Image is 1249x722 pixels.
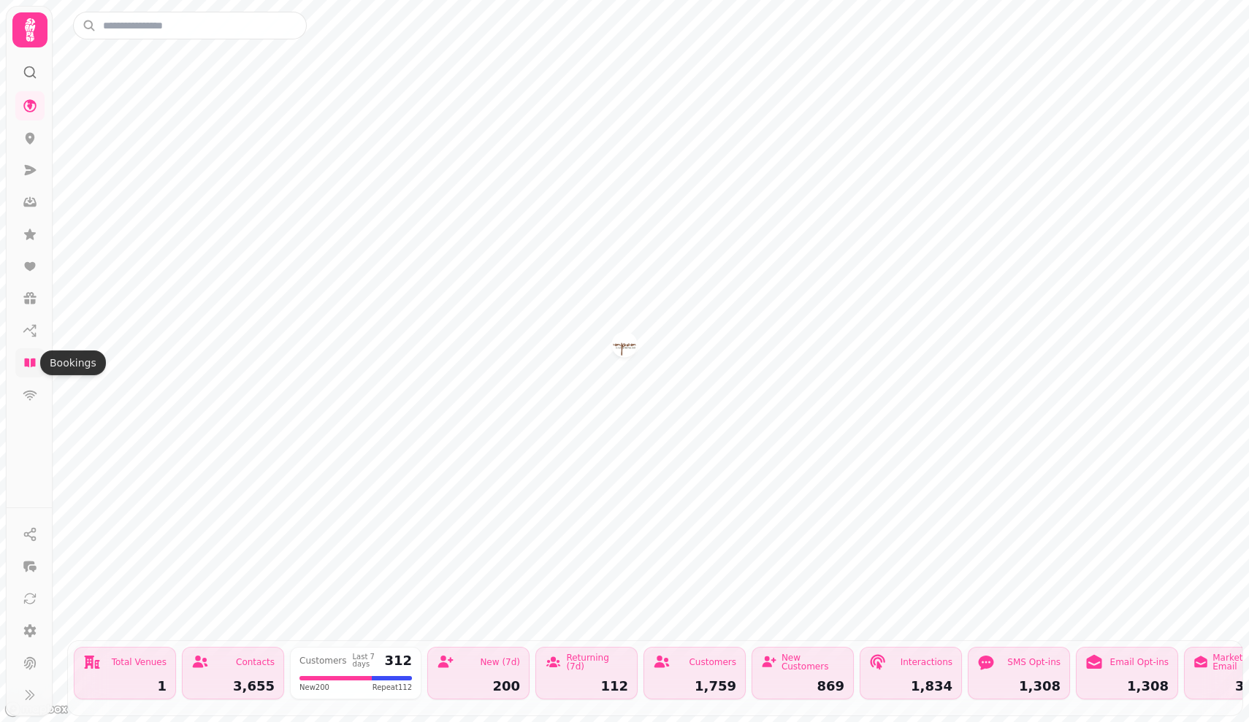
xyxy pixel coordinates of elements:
div: Customers [299,656,347,665]
div: Email Opt-ins [1110,658,1169,667]
div: 200 [437,680,520,693]
a: Mapbox logo [4,701,69,718]
div: 312 [384,654,412,667]
div: Map marker [613,333,636,361]
div: 1,759 [653,680,736,693]
div: 869 [761,680,844,693]
div: 112 [545,680,628,693]
div: 1 [83,680,167,693]
div: 3,655 [191,680,275,693]
div: Returning (7d) [566,653,628,671]
div: Total Venues [112,658,167,667]
span: New 200 [299,682,329,693]
div: Bookings [40,350,106,375]
div: 1,308 [977,680,1061,693]
div: Contacts [236,658,275,667]
div: New (7d) [480,658,520,667]
div: Customers [689,658,736,667]
div: SMS Opt-ins [1007,658,1061,667]
div: 1,834 [869,680,952,693]
button: Compamigos [613,333,636,356]
div: Interactions [901,658,952,667]
div: 1,308 [1085,680,1169,693]
span: Repeat 112 [373,682,412,693]
div: Last 7 days [353,653,379,668]
div: New Customers [782,653,844,671]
